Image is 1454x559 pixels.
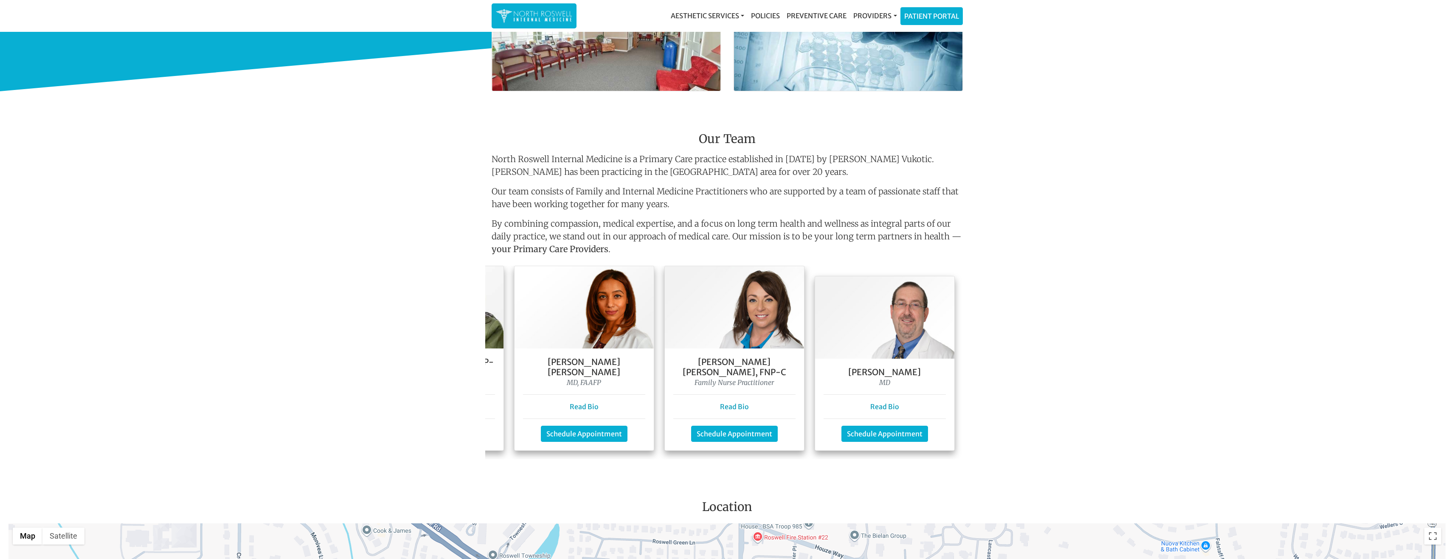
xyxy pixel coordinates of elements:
[824,367,946,377] h5: [PERSON_NAME]
[492,153,963,178] p: North Roswell Internal Medicine is a Primary Care practice established in [DATE] by [PERSON_NAME]...
[13,528,42,545] button: Show street map
[901,8,962,25] a: Patient Portal
[515,266,654,348] img: Dr. Farah Mubarak Ali MD, FAAFP
[673,357,796,377] h5: [PERSON_NAME] [PERSON_NAME], FNP-C
[815,276,954,359] img: Dr. George Kanes
[492,132,963,150] h3: Our Team
[523,357,645,377] h5: [PERSON_NAME] [PERSON_NAME]
[665,266,804,348] img: Keela Weeks Leger, FNP-C
[567,378,601,387] i: MD, FAAFP
[748,7,783,24] a: Policies
[496,8,572,24] img: North Roswell Internal Medicine
[42,528,84,545] button: Show satellite imagery
[1424,528,1441,545] button: Toggle fullscreen view
[667,7,748,24] a: Aesthetic Services
[6,500,1448,518] h3: Location
[492,185,963,211] p: Our team consists of Family and Internal Medicine Practitioners who are supported by a team of pa...
[783,7,850,24] a: Preventive Care
[492,244,608,254] strong: your Primary Care Providers
[570,402,599,411] a: Read Bio
[850,7,900,24] a: Providers
[879,378,890,387] i: MD
[541,426,627,442] a: Schedule Appointment
[492,217,963,259] p: By combining compassion, medical expertise, and a focus on long term health and wellness as integ...
[691,426,778,442] a: Schedule Appointment
[720,402,749,411] a: Read Bio
[841,426,928,442] a: Schedule Appointment
[695,378,774,387] i: Family Nurse Practitioner
[870,402,899,411] a: Read Bio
